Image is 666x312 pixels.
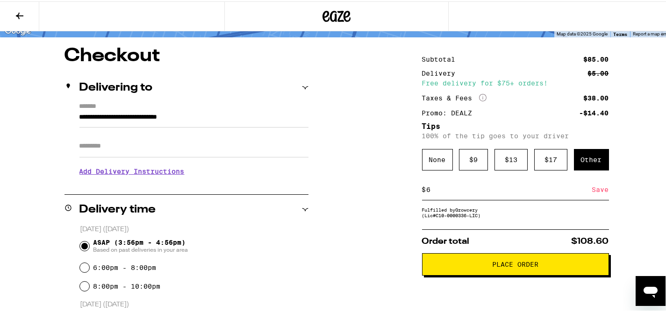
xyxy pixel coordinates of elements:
div: $ [422,178,426,199]
span: Order total [422,236,470,244]
span: Map data ©2025 Google [557,30,608,35]
div: $38.00 [584,93,609,100]
div: -$14.40 [580,108,609,115]
div: Delivery [422,69,462,75]
span: Place Order [492,260,538,266]
h3: Add Delivery Instructions [79,159,308,181]
p: We'll contact you at [PHONE_NUMBER] when we arrive [79,181,308,188]
a: Open this area in Google Maps (opens a new window) [2,24,33,36]
button: Place Order [422,252,609,274]
div: $5.00 [588,69,609,75]
div: Save [592,178,609,199]
div: $ 9 [459,148,488,169]
div: Promo: DEALZ [422,108,479,115]
h1: Checkout [64,45,308,64]
p: [DATE] ([DATE]) [80,224,308,233]
span: $108.60 [572,236,609,244]
span: ASAP (3:56pm - 4:56pm) [93,237,188,252]
img: Google [2,24,33,36]
p: [DATE] ([DATE]) [80,299,308,308]
iframe: To enrich screen reader interactions, please activate Accessibility in Grammarly extension settings [636,275,666,305]
label: 8:00pm - 10:00pm [93,281,160,289]
div: $ 13 [494,148,528,169]
div: $ 17 [534,148,567,169]
h2: Delivering to [79,81,153,92]
div: Fulfilled by Growcery (Lic# C10-0000336-LIC ) [422,206,609,217]
p: 100% of the tip goes to your driver [422,131,609,138]
a: Terms [613,30,627,35]
input: 0 [426,184,592,192]
div: Subtotal [422,55,462,61]
h5: Tips [422,121,609,129]
label: 6:00pm - 8:00pm [93,262,156,270]
div: Other [574,148,609,169]
div: Taxes & Fees [422,92,487,101]
h2: Delivery time [79,203,156,214]
div: Free delivery for $75+ orders! [422,78,609,85]
span: Based on past deliveries in your area [93,245,188,252]
div: $85.00 [584,55,609,61]
div: None [422,148,453,169]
